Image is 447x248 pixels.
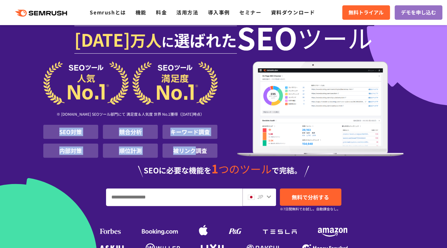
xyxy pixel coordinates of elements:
a: 活用方法 [176,8,198,16]
a: デモを申し込む [395,5,442,20]
a: セミナー [239,8,261,16]
div: ※ [DOMAIN_NAME] SEOツール部門にて 満足度＆人気度 世界 No.1獲得（[DATE]時点） [43,105,218,125]
span: で完結。 [272,165,302,176]
li: SEO対策 [43,125,98,139]
li: 内部対策 [43,144,98,158]
li: キーワード調査 [162,125,217,139]
a: 料金 [156,8,167,16]
a: 導入事例 [208,8,230,16]
a: 機能 [136,8,146,16]
li: 順位計測 [103,144,158,158]
li: 競合分析 [103,125,158,139]
a: 無料で分析する [280,188,341,206]
span: JP [257,193,263,200]
span: 1 [211,160,218,177]
span: 無料で分析する [292,193,329,201]
a: 無料トライアル [342,5,390,20]
div: SEOに必要な機能を [43,163,404,177]
span: ツール [297,25,373,50]
span: 選ばれた [174,29,237,51]
a: Semrushとは [90,8,126,16]
span: SEO [237,25,297,50]
span: [DATE] [74,27,130,52]
span: つのツール [218,161,272,177]
span: 万人 [130,29,162,51]
span: 無料トライアル [349,8,384,17]
li: 被リンク調査 [162,144,217,158]
input: URL、キーワードを入力してください [106,189,242,206]
span: デモを申し込む [401,8,436,17]
span: に [162,32,174,50]
small: ※7日間無料でお試し。自動課金なし。 [280,206,340,212]
a: 資料ダウンロード [271,8,315,16]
